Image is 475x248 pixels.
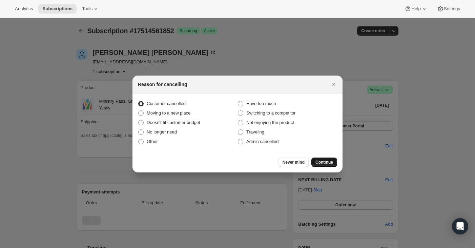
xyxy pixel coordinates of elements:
span: Moving to a new place [147,110,190,116]
button: Never mind [278,158,309,167]
span: Not enjoying the product [246,120,294,125]
span: Other [147,139,158,144]
h2: Reason for cancelling [138,81,187,88]
span: Help [411,6,420,12]
span: Analytics [15,6,33,12]
span: Doesn't fit customer budget [147,120,200,125]
span: Traveling [246,129,264,135]
span: Settings [444,6,460,12]
span: Never mind [283,160,305,165]
button: Subscriptions [38,4,77,14]
span: Subscriptions [42,6,73,12]
button: Help [400,4,431,14]
span: Tools [82,6,92,12]
button: Analytics [11,4,37,14]
button: Continue [311,158,337,167]
div: Open Intercom Messenger [452,218,468,234]
span: Switching to a competitor [246,110,295,116]
button: Settings [433,4,464,14]
span: No longer need [147,129,177,135]
button: Tools [78,4,103,14]
span: Continue [315,160,333,165]
span: Customer cancelled [147,101,186,106]
span: Admin cancelled [246,139,278,144]
button: Close [329,80,338,89]
span: Have too much [246,101,276,106]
